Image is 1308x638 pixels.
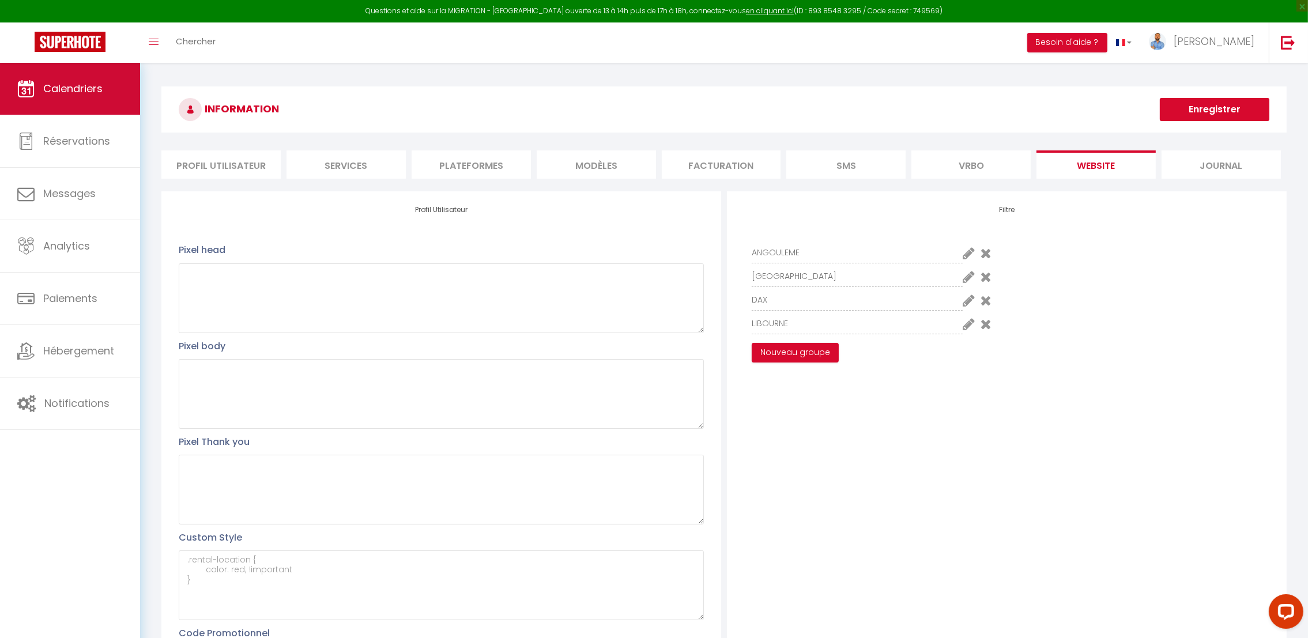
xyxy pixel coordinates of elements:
[911,150,1031,179] li: Vrbo
[662,150,781,179] li: Facturation
[1281,35,1295,50] img: logout
[161,150,281,179] li: Profil Utilisateur
[1160,98,1269,121] button: Enregistrer
[43,134,110,148] span: Réservations
[179,435,704,449] p: Pixel Thank you
[1140,22,1269,63] a: ... [PERSON_NAME]
[1162,150,1281,179] li: Journal
[43,291,97,305] span: Paiements
[167,22,224,63] a: Chercher
[412,150,531,179] li: Plateformes
[287,150,406,179] li: Services
[746,6,794,16] a: en cliquant ici
[179,339,704,353] p: Pixel body
[744,206,1269,214] h4: Filtre
[179,243,704,257] p: Pixel head
[179,530,704,545] p: Custom Style
[1036,150,1156,179] li: website
[1174,34,1254,48] span: [PERSON_NAME]
[786,150,906,179] li: SMS
[1149,33,1166,50] img: ...
[1260,590,1308,638] iframe: LiveChat chat widget
[43,81,103,96] span: Calendriers
[537,150,656,179] li: MODÈLES
[161,86,1287,133] h3: INFORMATION
[179,206,704,214] h4: Profil Utilisateur
[43,186,96,201] span: Messages
[35,32,105,52] img: Super Booking
[752,343,839,363] button: Nouveau groupe
[1027,33,1107,52] button: Besoin d'aide ?
[44,396,110,410] span: Notifications
[43,343,114,358] span: Hébergement
[176,35,216,47] span: Chercher
[43,239,90,253] span: Analytics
